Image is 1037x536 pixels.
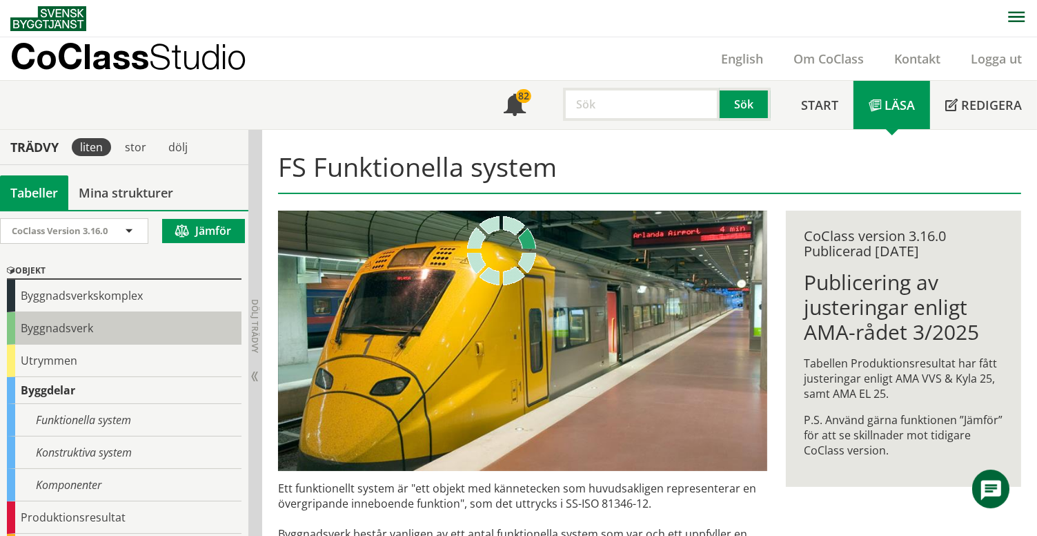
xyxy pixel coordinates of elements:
div: Objekt [7,263,241,280]
div: Funktionella system [7,404,241,437]
h1: FS Funktionella system [278,151,1020,194]
a: Läsa [853,81,930,129]
button: Sök [720,88,771,121]
p: CoClass [10,48,246,64]
div: Byggdelar [7,377,241,404]
a: Mina strukturer [68,175,184,210]
input: Sök [563,88,720,121]
div: dölj [160,138,196,156]
div: Produktionsresultat [7,501,241,534]
p: P.S. Använd gärna funktionen ”Jämför” för att se skillnader mot tidigare CoClass version. [804,412,1003,458]
div: Byggnadsverk [7,312,241,345]
span: Notifikationer [504,95,526,117]
span: Redigera [961,97,1022,113]
img: Laddar [467,216,536,285]
span: Studio [149,36,246,77]
div: stor [117,138,155,156]
img: arlanda-express-2.jpg [278,211,767,471]
a: Om CoClass [778,50,879,67]
div: Konstruktiva system [7,437,241,469]
div: Utrymmen [7,345,241,377]
a: Logga ut [956,50,1037,67]
p: Tabellen Produktionsresultat har fått justeringar enligt AMA VVS & Kyla 25, samt AMA EL 25. [804,356,1003,401]
div: Komponenter [7,469,241,501]
span: Dölj trädvy [249,299,261,353]
div: Byggnadsverkskomplex [7,280,241,312]
span: CoClass Version 3.16.0 [12,224,108,237]
a: Redigera [930,81,1037,129]
span: Start [801,97,838,113]
a: CoClassStudio [10,37,276,80]
h1: Publicering av justeringar enligt AMA-rådet 3/2025 [804,270,1003,345]
a: English [706,50,778,67]
div: 82 [516,89,531,103]
div: Trädvy [3,140,66,155]
a: Kontakt [879,50,956,67]
div: liten [72,138,111,156]
img: Svensk Byggtjänst [10,6,86,31]
a: Start [786,81,853,129]
a: 82 [488,81,541,129]
span: Läsa [885,97,915,113]
button: Jämför [162,219,245,243]
div: CoClass version 3.16.0 Publicerad [DATE] [804,229,1003,259]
